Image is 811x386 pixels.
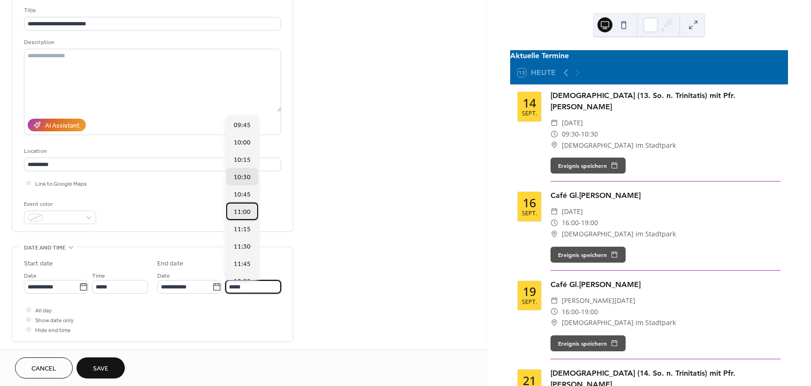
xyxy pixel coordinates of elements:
div: Event color [24,199,94,209]
span: 11:30 [234,242,251,252]
button: Ereignis speichern [551,335,626,351]
div: ​ [551,228,558,240]
div: 14 [523,97,536,109]
div: ​ [551,206,558,217]
span: All day [35,306,52,316]
span: 11:15 [234,225,251,235]
span: [DEMOGRAPHIC_DATA] im Stadtpark [562,228,676,240]
span: 16:00 [562,306,579,318]
button: Cancel [15,357,73,378]
span: - [579,217,581,228]
span: [DEMOGRAPHIC_DATA] im Stadtpark [562,317,676,328]
div: 16 [523,197,536,209]
span: 10:45 [234,190,251,200]
span: Hide end time [35,325,71,335]
span: [DATE] [562,117,583,129]
div: ​ [551,217,558,228]
span: 09:45 [234,121,251,130]
span: 16:00 [562,217,579,228]
div: ​ [551,295,558,306]
button: Save [77,357,125,378]
div: Location [24,146,279,156]
button: AI Assistant [28,119,86,131]
div: Title [24,6,279,15]
div: Start date [24,259,53,269]
span: 19:00 [581,217,598,228]
span: Date [157,271,170,281]
div: Sept. [522,111,537,117]
div: End date [157,259,184,269]
div: ​ [551,140,558,151]
div: ​ [551,317,558,328]
span: [PERSON_NAME][DATE] [562,295,635,306]
span: 10:30 [234,173,251,182]
div: ​ [551,306,558,318]
div: [DEMOGRAPHIC_DATA] (13. So. n. Trinitatis) mit Pfr. [PERSON_NAME] [551,90,780,113]
span: 10:30 [581,129,598,140]
span: [DEMOGRAPHIC_DATA] im Stadtpark [562,140,676,151]
span: Cancel [31,364,56,374]
button: Ereignis speichern [551,158,626,174]
span: Date and time [24,243,66,253]
span: [DATE] [562,206,583,217]
div: Café Gl.[PERSON_NAME] [551,190,780,201]
span: Date [24,271,37,281]
div: Description [24,38,279,47]
div: Café Gl.[PERSON_NAME] [551,279,780,290]
span: - [579,306,581,318]
div: ​ [551,129,558,140]
span: 11:00 [234,207,251,217]
div: 19 [523,286,536,297]
span: 19:00 [581,306,598,318]
span: Time [92,271,105,281]
div: AI Assistant [45,121,79,131]
span: - [579,129,581,140]
div: Aktuelle Termine [510,50,788,61]
span: Time [225,271,238,281]
button: Ereignis speichern [551,247,626,263]
span: 11:45 [234,259,251,269]
span: Save [93,364,108,374]
div: Sept. [522,299,537,305]
span: 10:15 [234,155,251,165]
div: Sept. [522,211,537,217]
span: Link to Google Maps [35,179,87,189]
span: Show date only [35,316,74,325]
span: 09:30 [562,129,579,140]
span: 10:00 [234,138,251,148]
div: ​ [551,117,558,129]
span: 12:00 [234,277,251,287]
